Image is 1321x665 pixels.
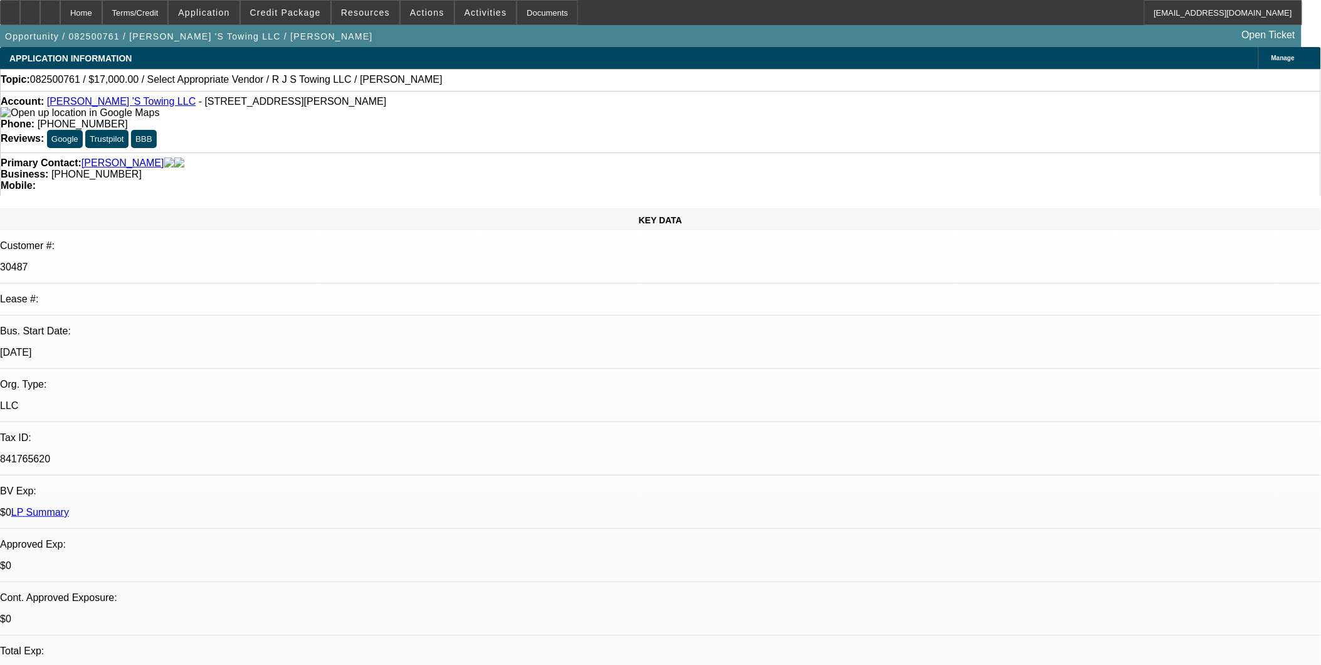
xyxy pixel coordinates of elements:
span: Credit Package [250,8,321,18]
button: Activities [455,1,517,24]
span: Resources [341,8,390,18]
span: 082500761 / $17,000.00 / Select Appropriate Vendor / R J S Towing LLC / [PERSON_NAME] [30,74,443,85]
span: Activities [465,8,507,18]
strong: Topic: [1,74,30,85]
button: BBB [131,130,157,148]
strong: Account: [1,96,44,107]
strong: Reviews: [1,133,44,144]
span: Actions [410,8,445,18]
span: [PHONE_NUMBER] [38,119,128,129]
strong: Mobile: [1,180,36,191]
a: LP Summary [11,507,69,518]
a: View Google Maps [1,107,159,118]
span: Opportunity / 082500761 / [PERSON_NAME] 'S Towing LLC / [PERSON_NAME] [5,31,373,41]
button: Actions [401,1,454,24]
span: APPLICATION INFORMATION [9,53,132,63]
span: - [STREET_ADDRESS][PERSON_NAME] [199,96,387,107]
button: Application [169,1,239,24]
strong: Phone: [1,119,34,129]
img: linkedin-icon.png [174,157,184,169]
a: Open Ticket [1237,24,1300,46]
button: Credit Package [241,1,330,24]
span: KEY DATA [639,215,682,225]
button: Trustpilot [85,130,128,148]
a: [PERSON_NAME] 'S Towing LLC [47,96,196,107]
strong: Business: [1,169,48,179]
button: Google [47,130,83,148]
span: Application [178,8,229,18]
a: [PERSON_NAME] [82,157,164,169]
span: [PHONE_NUMBER] [51,169,142,179]
strong: Primary Contact: [1,157,82,169]
img: Open up location in Google Maps [1,107,159,119]
button: Resources [332,1,399,24]
img: facebook-icon.png [164,157,174,169]
span: Manage [1271,55,1295,61]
